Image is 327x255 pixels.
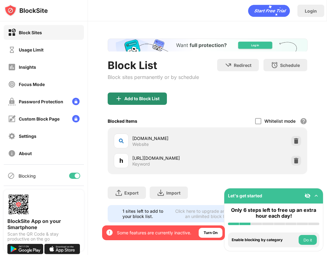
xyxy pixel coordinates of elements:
div: Settings [19,134,36,139]
div: Sync with other devices [19,185,50,196]
div: Password Protection [19,99,63,104]
img: lock-menu.svg [72,98,80,105]
div: Click here to upgrade and enjoy an unlimited block list. [172,208,243,219]
div: Let's get started [228,193,262,198]
img: eye-not-visible.svg [304,193,311,199]
div: About [19,151,32,156]
div: Only 6 steps left to free up an extra hour each day! [228,207,319,219]
img: focus-off.svg [8,80,16,88]
img: time-usage-off.svg [8,46,16,54]
img: download-on-the-app-store.svg [44,244,80,254]
img: customize-block-page-off.svg [8,115,16,123]
div: BlockSite App on your Smartphone [7,218,80,230]
div: Enable blocking by category [232,238,297,242]
div: Blocking [19,173,36,179]
img: blocking-icon.svg [7,172,15,179]
div: Usage Limit [19,47,43,52]
div: Add to Block List [124,96,159,101]
img: password-protection-off.svg [8,98,16,105]
img: favicons [118,137,125,145]
div: Focus Mode [19,82,45,87]
img: lock-menu.svg [72,115,80,122]
div: Insights [19,64,36,70]
div: [URL][DOMAIN_NAME] [132,155,208,161]
button: Do it [299,235,317,245]
div: Some features are currently inactive. [117,230,191,236]
img: get-it-on-google-play.svg [7,244,43,254]
img: logo-blocksite.svg [4,4,48,17]
div: Import [166,190,180,195]
img: insights-off.svg [8,63,16,71]
div: Export [124,190,139,195]
iframe: Banner [108,39,308,51]
div: Keyword [132,161,150,167]
img: about-off.svg [8,150,16,157]
div: Whitelist mode [264,118,296,124]
div: Schedule [280,63,300,68]
div: Block sites permanently or by schedule [108,74,199,80]
img: block-on.svg [8,29,16,36]
div: Turn On [204,230,217,236]
img: settings-off.svg [8,132,16,140]
div: Redirect [234,63,251,68]
img: options-page-qr-code.png [7,193,30,216]
div: Custom Block Page [19,116,60,121]
div: [DOMAIN_NAME] [132,135,208,142]
div: Website [132,142,149,147]
img: error-circle-white.svg [106,229,113,236]
div: 1 sites left to add to your block list. [122,208,169,219]
div: Block Sites [19,30,42,35]
div: animation [248,5,290,17]
div: Login [305,8,317,14]
div: Block List [108,59,199,72]
img: omni-setup-toggle.svg [313,193,319,199]
div: Scan the QR Code & stay productive on the go [7,232,80,241]
div: h [119,156,123,165]
div: Blocked Items [108,118,137,124]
